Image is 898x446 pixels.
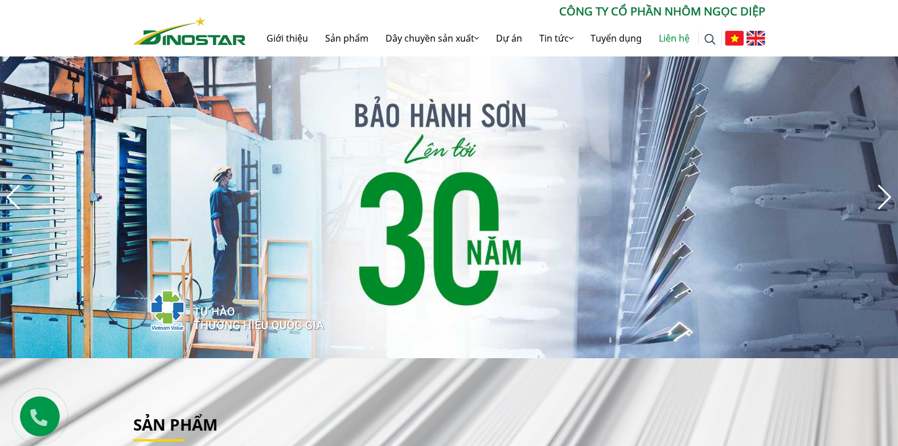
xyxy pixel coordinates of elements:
h2: Sản phẩm [133,415,765,435]
a: Sản phẩm [317,20,377,56]
a: Nhôm Dinostar [133,14,246,44]
a: Tuyển dụng [582,20,650,56]
div: Next slide [877,185,892,210]
a: Dự án [487,20,531,56]
img: English [747,31,765,46]
a: Dây chuyền sản xuất [377,20,487,56]
img: thqg [116,269,326,347]
a: Tin tức [531,20,582,56]
a: Liên hệ [650,20,698,56]
img: Tiếng Việt [725,31,744,46]
p: CÔNG TY CỔ PHẦN NHÔM NGỌC DIỆP [246,3,765,20]
img: Nhôm Dinostar [133,17,246,45]
img: search [704,34,716,45]
div: Previous slide [6,185,21,210]
a: Giới thiệu [258,20,317,56]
